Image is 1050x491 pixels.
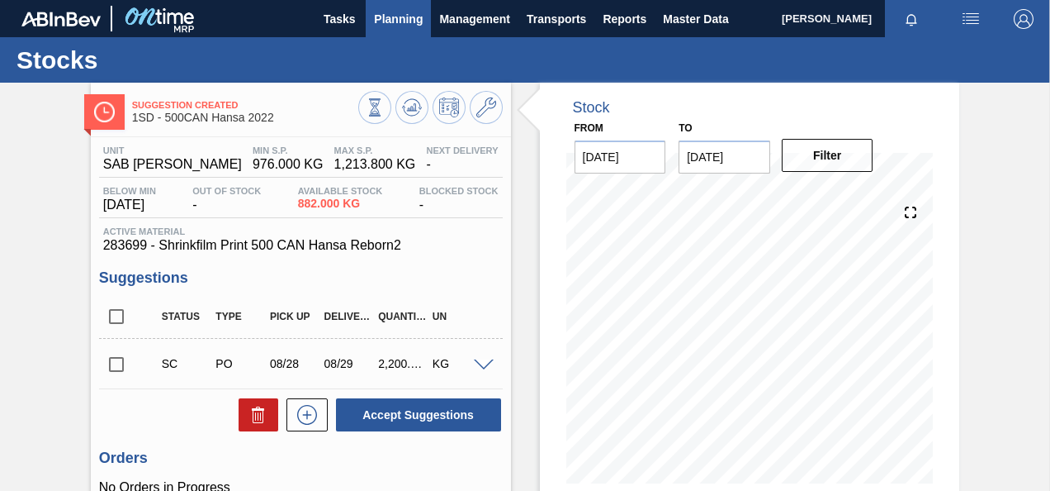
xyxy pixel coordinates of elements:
[158,357,215,370] div: Suggestion Created
[419,186,499,196] span: Blocked Stock
[99,450,503,467] h3: Orders
[103,186,156,196] span: Below Min
[230,398,278,431] div: Delete Suggestions
[298,198,383,210] span: 882.000 KG
[603,9,646,29] span: Reports
[103,157,242,172] span: SAB [PERSON_NAME]
[1014,9,1033,29] img: Logout
[374,357,432,370] div: 2,200.000
[336,398,501,431] button: Accept Suggestions
[428,357,486,370] div: KG
[423,145,503,172] div: -
[573,99,610,117] div: Stock
[94,102,115,122] img: Ícone
[266,357,324,370] div: 08/28/2025
[17,50,310,69] h1: Stocks
[415,186,503,212] div: -
[103,145,242,155] span: Unit
[103,226,499,236] span: Active Material
[374,9,423,29] span: Planning
[192,186,261,196] span: Out Of Stock
[278,398,328,431] div: New suggestion
[158,311,215,322] div: Status
[470,91,503,124] button: Go to Master Data / General
[321,9,357,29] span: Tasks
[103,238,499,253] span: 283699 - Shrinkfilm Print 500 CAN Hansa Reborn2
[575,141,666,174] input: mm/dd/yyyy
[298,186,383,196] span: Available Stock
[428,311,486,322] div: UN
[320,357,378,370] div: 08/29/2025
[328,397,503,433] div: Accept Suggestions
[439,9,510,29] span: Management
[433,91,466,124] button: Schedule Inventory
[395,91,428,124] button: Update Chart
[188,186,265,212] div: -
[132,112,358,124] span: 1SD - 500CAN Hansa 2022
[253,145,323,155] span: MIN S.P.
[334,157,416,172] span: 1,213.800 KG
[427,145,499,155] span: Next Delivery
[103,198,156,212] span: [DATE]
[679,141,770,174] input: mm/dd/yyyy
[132,100,358,110] span: Suggestion Created
[679,122,692,134] label: to
[21,12,101,26] img: TNhmsLtSVTkK8tSr43FrP2fwEKptu5GPRR3wAAAABJRU5ErkJggg==
[358,91,391,124] button: Stocks Overview
[334,145,416,155] span: MAX S.P.
[374,311,432,322] div: Quantity
[575,122,603,134] label: From
[961,9,981,29] img: userActions
[527,9,586,29] span: Transports
[663,9,728,29] span: Master Data
[885,7,938,31] button: Notifications
[782,139,873,172] button: Filter
[211,311,269,322] div: Type
[99,269,503,287] h3: Suggestions
[211,357,269,370] div: Purchase order
[266,311,324,322] div: Pick up
[253,157,323,172] span: 976.000 KG
[320,311,378,322] div: Delivery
